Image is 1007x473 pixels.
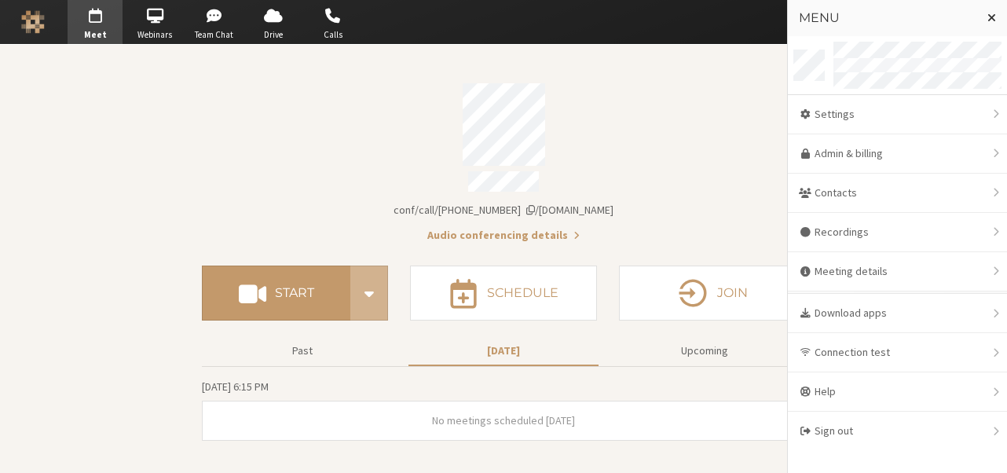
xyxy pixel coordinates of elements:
[788,213,1007,252] div: Recordings
[788,294,1007,333] div: Download apps
[610,337,800,365] button: Upcoming
[68,28,123,42] span: Meet
[788,412,1007,450] div: Sign out
[246,28,301,42] span: Drive
[202,72,805,244] section: Account details
[788,134,1007,174] a: Admin & billing
[187,28,242,42] span: Team Chat
[202,266,350,321] button: Start
[487,287,558,299] h4: Schedule
[427,227,580,244] button: Audio conferencing details
[432,413,575,427] span: No meetings scheduled [DATE]
[408,337,599,365] button: [DATE]
[788,252,1007,291] div: Meeting details
[788,372,1007,412] div: Help
[394,203,613,217] span: Copy my meeting room link
[788,333,1007,372] div: Connection test
[306,28,361,42] span: Calls
[788,95,1007,134] div: Settings
[788,174,1007,213] div: Contacts
[207,337,397,365] button: Past
[410,266,596,321] button: Schedule
[127,28,182,42] span: Webinars
[275,287,314,299] h4: Start
[202,379,269,394] span: [DATE] 6:15 PM
[350,266,388,321] div: Start conference options
[21,10,45,34] img: Iotum
[619,266,805,321] button: Join
[202,378,805,441] section: Today's Meetings
[394,202,613,218] button: Copy my meeting room linkCopy my meeting room link
[717,287,748,299] h4: Join
[799,11,974,25] h3: Menu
